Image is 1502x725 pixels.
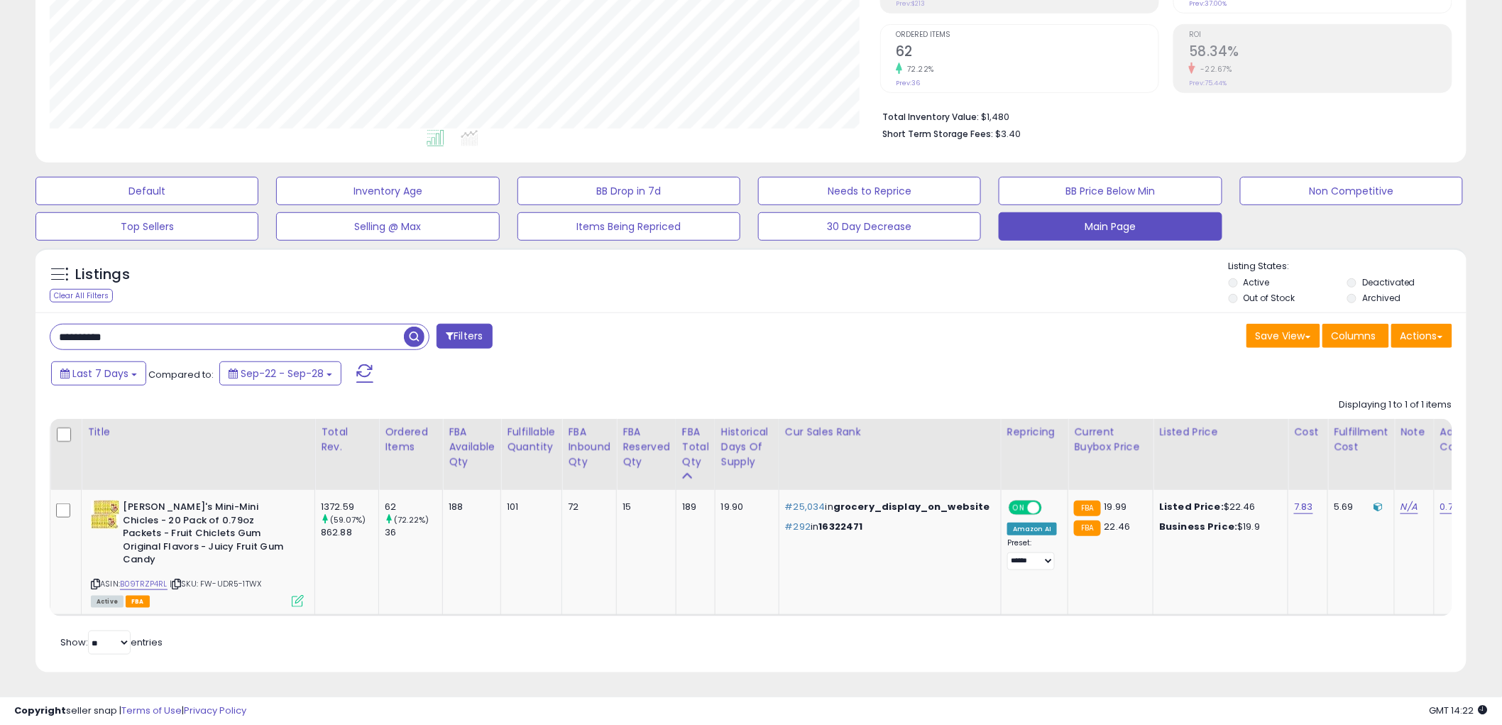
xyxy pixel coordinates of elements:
button: Default [35,177,258,205]
div: 15 [623,501,665,513]
img: 61EOLOFMtEL._SL40_.jpg [91,501,119,529]
span: 2025-10-6 14:22 GMT [1430,704,1488,717]
button: Selling @ Max [276,212,499,241]
div: 36 [385,526,442,539]
a: N/A [1400,500,1418,514]
small: Prev: 75.44% [1189,79,1227,87]
button: 30 Day Decrease [758,212,981,241]
a: 7.83 [1294,500,1313,514]
strong: Copyright [14,704,66,717]
h5: Listings [75,265,130,285]
button: Items Being Repriced [517,212,740,241]
span: All listings currently available for purchase on Amazon [91,596,124,608]
span: 16322471 [819,520,863,533]
b: Short Term Storage Fees: [882,128,993,140]
div: FBA Total Qty [682,425,709,469]
div: 19.90 [721,501,768,513]
div: 101 [507,501,551,513]
div: Preset: [1007,538,1057,570]
button: Non Competitive [1240,177,1463,205]
a: B09TRZP4RL [120,578,168,590]
small: (72.22%) [394,514,429,525]
h2: 58.34% [1189,43,1452,62]
b: Total Inventory Value: [882,111,979,123]
a: Terms of Use [121,704,182,717]
button: BB Price Below Min [999,177,1222,205]
button: Sep-22 - Sep-28 [219,361,341,386]
small: (59.07%) [330,514,366,525]
span: Last 7 Days [72,366,128,381]
span: ROI [1189,31,1452,39]
small: FBA [1074,520,1100,536]
div: Repricing [1007,425,1062,440]
span: $3.40 [995,127,1021,141]
div: Fulfillment Cost [1334,425,1388,454]
small: Prev: 36 [896,79,920,87]
button: Inventory Age [276,177,499,205]
div: Ordered Items [385,425,437,454]
label: Active [1244,276,1270,288]
small: -22.67% [1195,64,1232,75]
div: Additional Cost [1440,425,1492,454]
div: 72 [568,501,605,513]
button: Last 7 Days [51,361,146,386]
div: Total Rev. [321,425,373,454]
div: $22.46 [1159,501,1277,513]
div: Cost [1294,425,1322,440]
button: Needs to Reprice [758,177,981,205]
span: 19.99 [1104,500,1127,513]
h2: 62 [896,43,1158,62]
span: | SKU: FW-UDR5-1TWX [170,578,261,589]
label: Deactivated [1362,276,1415,288]
div: Displaying 1 to 1 of 1 items [1339,398,1452,412]
small: 72.22% [902,64,934,75]
span: Compared to: [148,368,214,381]
div: Cur Sales Rank [785,425,995,440]
span: Columns [1332,329,1376,343]
div: Clear All Filters [50,289,113,302]
a: Privacy Policy [184,704,246,717]
div: 188 [449,501,490,513]
button: BB Drop in 7d [517,177,740,205]
span: grocery_display_on_website [833,500,990,513]
b: [PERSON_NAME]'s Mini-Mini Chicles - 20 Pack of 0.79oz Packets - Fruit Chiclets Gum Original Flavo... [123,501,295,570]
p: in [785,520,990,533]
span: #292 [785,520,811,533]
button: Main Page [999,212,1222,241]
div: 5.69 [1334,501,1383,513]
small: FBA [1074,501,1100,516]
span: Ordered Items [896,31,1158,39]
button: Columns [1322,324,1389,348]
div: Amazon AI [1007,523,1057,535]
button: Top Sellers [35,212,258,241]
div: $19.9 [1159,520,1277,533]
div: Listed Price [1159,425,1282,440]
div: FBA Available Qty [449,425,495,469]
div: 62 [385,501,442,513]
p: in [785,501,990,513]
span: FBA [126,596,150,608]
p: Listing States: [1229,260,1467,273]
span: Sep-22 - Sep-28 [241,366,324,381]
div: FBA inbound Qty [568,425,610,469]
div: Note [1400,425,1428,440]
div: Current Buybox Price [1074,425,1147,454]
label: Archived [1362,292,1400,304]
div: seller snap | | [14,704,246,718]
b: Listed Price: [1159,500,1224,513]
span: ON [1010,502,1028,514]
label: Out of Stock [1244,292,1295,304]
li: $1,480 [882,107,1442,124]
a: 0.70 [1440,500,1459,514]
span: #25,034 [785,500,826,513]
b: Business Price: [1159,520,1237,533]
button: Filters [437,324,492,349]
span: 22.46 [1104,520,1131,533]
button: Save View [1246,324,1320,348]
button: Actions [1391,324,1452,348]
span: Show: entries [60,636,163,649]
span: OFF [1040,502,1063,514]
div: 1372.59 [321,501,378,513]
div: Historical Days Of Supply [721,425,773,469]
div: Fulfillable Quantity [507,425,556,454]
